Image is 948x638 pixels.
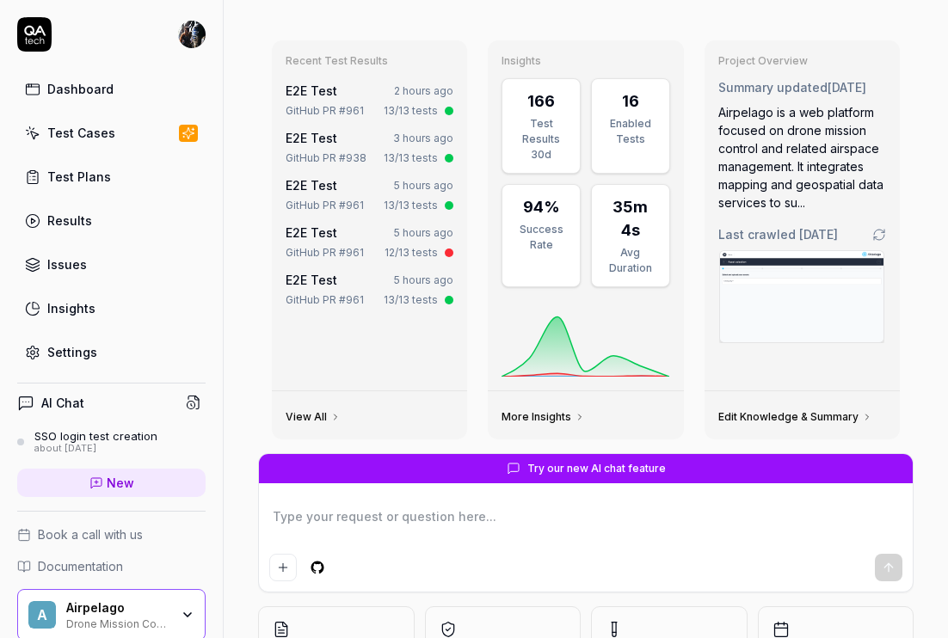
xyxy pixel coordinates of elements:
a: Issues [17,248,206,281]
a: E2E Test [286,83,337,98]
a: E2E Test [286,273,337,287]
a: View All [286,410,341,424]
a: E2E Test5 hours agoGitHub PR #96113/13 tests [282,173,457,217]
a: E2E Test2 hours agoGitHub PR #96113/13 tests [282,78,457,122]
time: 5 hours ago [394,273,453,286]
span: Documentation [38,557,123,575]
div: 13/13 tests [384,103,438,119]
div: Success Rate [513,222,569,253]
h3: Project Overview [718,54,886,68]
div: Enabled Tests [602,116,659,147]
div: Insights [47,299,95,317]
span: Try our new AI chat feature [527,461,666,476]
div: 166 [527,89,555,113]
div: SSO login test creation [34,429,157,443]
div: GitHub PR #961 [286,245,364,261]
h4: AI Chat [41,394,84,412]
time: 3 hours ago [393,132,453,144]
div: 13/13 tests [384,150,438,166]
div: GitHub PR #961 [286,198,364,213]
div: Airpelago [66,600,169,616]
div: Airpelago is a web platform focused on drone mission control and related airspace management. It ... [718,103,886,212]
span: Last crawled [718,225,838,243]
a: Documentation [17,557,206,575]
div: Drone Mission Control [66,616,169,629]
span: A [28,601,56,629]
a: Go to crawling settings [872,228,886,242]
time: [DATE] [799,227,838,242]
time: 5 hours ago [394,226,453,239]
a: Book a call with us [17,525,206,543]
span: Book a call with us [38,525,143,543]
a: New [17,469,206,497]
a: Test Cases [17,116,206,150]
a: More Insights [502,410,585,424]
img: 05712e90-f4ae-4f2d-bd35-432edce69fe3.jpeg [178,21,206,48]
span: Summary updated [718,80,828,95]
div: Issues [47,255,87,273]
div: Test Cases [47,124,115,142]
div: Results [47,212,92,230]
button: Add attachment [269,554,297,581]
a: E2E Test [286,225,337,240]
time: 5 hours ago [394,179,453,192]
a: Edit Knowledge & Summary [718,410,872,424]
div: GitHub PR #961 [286,292,364,308]
div: Dashboard [47,80,114,98]
a: E2E Test5 hours agoGitHub PR #96112/13 tests [282,220,457,264]
div: 16 [622,89,639,113]
div: 94% [523,195,560,218]
div: 13/13 tests [384,292,438,308]
div: Avg Duration [602,245,659,276]
div: 35m 4s [602,195,659,242]
a: E2E Test3 hours agoGitHub PR #93813/13 tests [282,126,457,169]
span: New [107,474,134,492]
div: GitHub PR #938 [286,150,366,166]
div: 12/13 tests [385,245,438,261]
div: Test Plans [47,168,111,186]
div: about [DATE] [34,443,157,455]
a: Dashboard [17,72,206,106]
a: Insights [17,291,206,325]
div: Test Results 30d [513,116,569,163]
div: Settings [47,343,97,361]
img: Screenshot [720,251,883,342]
a: E2E Test5 hours agoGitHub PR #96113/13 tests [282,267,457,311]
time: 2 hours ago [394,84,453,97]
div: 13/13 tests [384,198,438,213]
a: E2E Test [286,178,337,193]
a: Results [17,204,206,237]
h3: Insights [502,54,669,68]
h3: Recent Test Results [286,54,453,68]
a: SSO login test creationabout [DATE] [17,429,206,455]
time: [DATE] [828,80,866,95]
div: GitHub PR #961 [286,103,364,119]
a: Settings [17,335,206,369]
a: E2E Test [286,131,337,145]
a: Test Plans [17,160,206,193]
